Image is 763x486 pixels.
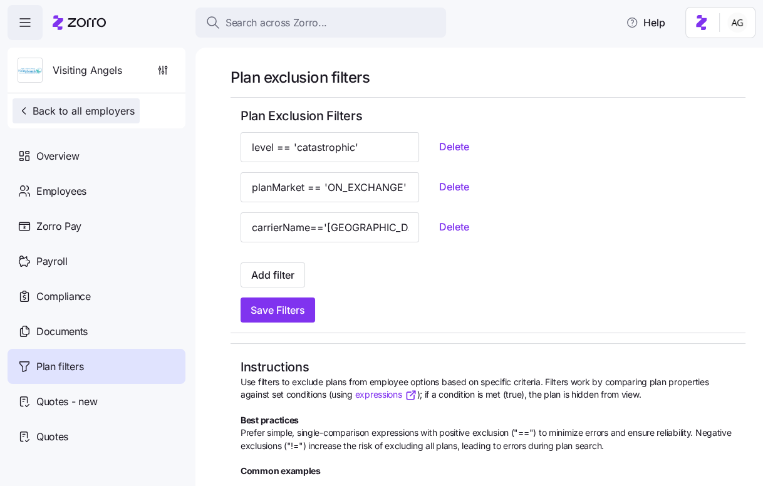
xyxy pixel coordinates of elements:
[626,15,665,30] span: Help
[439,179,469,194] span: Delete
[241,297,315,323] button: Save Filters
[727,13,747,33] img: 5fc55c57e0610270ad857448bea2f2d5
[36,148,79,164] span: Overview
[241,262,305,287] button: Add filter
[355,388,417,401] a: expressions
[36,184,86,199] span: Employees
[8,314,185,349] a: Documents
[36,429,68,445] span: Quotes
[36,359,83,375] span: Plan filters
[241,108,735,125] h2: Plan Exclusion Filters
[8,173,185,209] a: Employees
[8,209,185,244] a: Zorro Pay
[241,465,321,476] b: Common examples
[36,289,91,304] span: Compliance
[241,212,419,242] input: carrierName != 'Ambetter' && individualMedicalDeductible|parseIdeonMedicalProperty > 1500
[36,324,88,339] span: Documents
[251,267,294,282] span: Add filter
[616,10,675,35] button: Help
[53,63,122,78] span: Visiting Angels
[429,215,479,238] button: Delete
[36,394,97,410] span: Quotes - new
[241,132,419,162] input: carrierName != 'Ambetter' && individualMedicalDeductible|parseIdeonMedicalProperty > 1500
[36,254,68,269] span: Payroll
[195,8,446,38] button: Search across Zorro...
[251,302,305,318] span: Save Filters
[241,415,299,425] b: Best practices
[226,15,327,31] span: Search across Zorro...
[8,349,185,384] a: Plan filters
[13,98,140,123] button: Back to all employers
[231,68,745,87] h1: Plan exclusion filters
[429,175,479,198] button: Delete
[8,138,185,173] a: Overview
[18,103,135,118] span: Back to all employers
[429,135,479,158] button: Delete
[439,139,469,154] span: Delete
[241,172,419,202] input: carrierName != 'Ambetter' && individualMedicalDeductible|parseIdeonMedicalProperty > 1500
[8,419,185,454] a: Quotes
[8,279,185,314] a: Compliance
[18,58,42,83] img: Employer logo
[36,219,81,234] span: Zorro Pay
[241,359,735,376] h2: Instructions
[8,244,185,279] a: Payroll
[439,219,469,234] span: Delete
[8,384,185,419] a: Quotes - new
